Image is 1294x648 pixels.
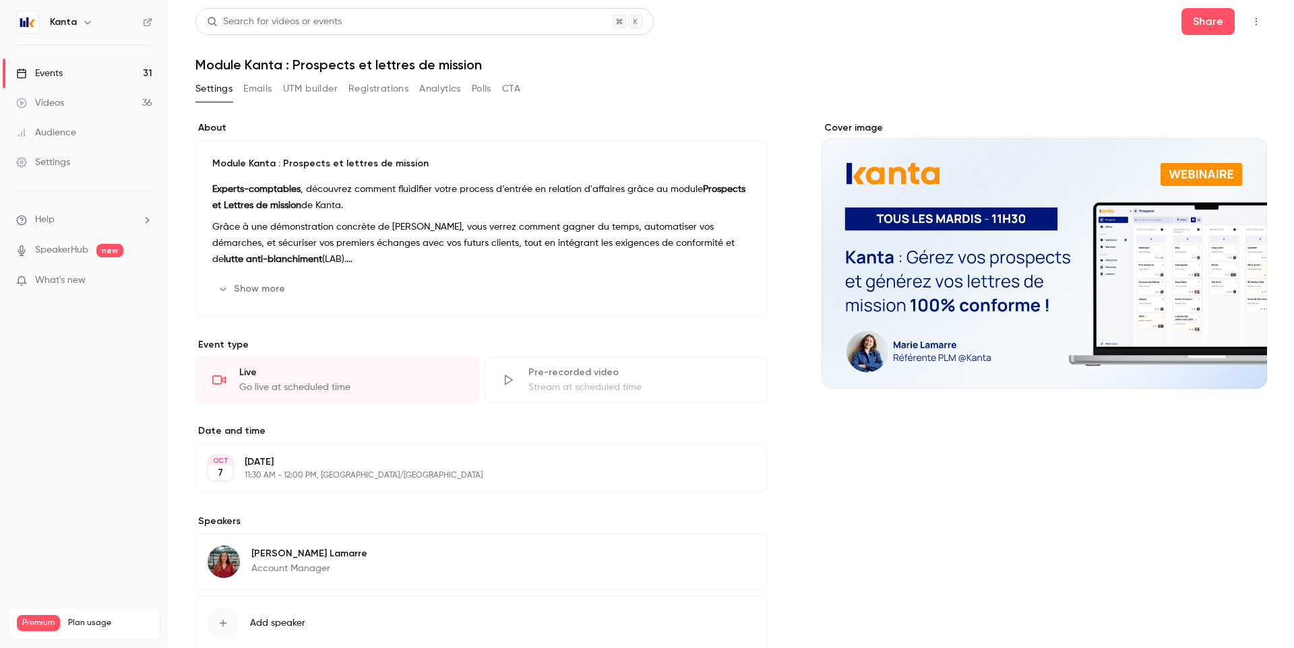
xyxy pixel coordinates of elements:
strong: Experts-comptables [212,185,301,194]
div: Pre-recorded videoStream at scheduled time [485,357,768,403]
strong: lutte anti-blanchiment [224,255,322,264]
div: Events [16,67,63,80]
label: Cover image [822,121,1267,135]
div: Pre-recorded video [528,366,751,379]
h6: Kanta [50,15,77,29]
div: Videos [16,96,64,110]
button: Analytics [419,78,461,100]
p: [PERSON_NAME] Lamarre [251,547,367,560]
span: What's new [35,273,86,288]
div: Settings [16,156,70,169]
button: Settings [195,78,233,100]
div: LiveGo live at scheduled time [195,357,479,403]
p: 7 [218,466,223,480]
section: Cover image [822,121,1267,389]
p: Grâce à une démonstration concrète de [PERSON_NAME], vous verrez comment gagner du temps, automat... [212,219,751,267]
img: Kanta [17,11,38,33]
button: Emails [243,78,272,100]
p: 11:30 AM - 12:00 PM, [GEOGRAPHIC_DATA]/[GEOGRAPHIC_DATA] [245,470,696,481]
div: Go live at scheduled time [239,381,462,394]
div: Stream at scheduled time [528,381,751,394]
label: About [195,121,768,135]
p: [DATE] [245,455,696,469]
p: Account Manager [251,562,367,575]
div: Live [239,366,462,379]
h1: Module Kanta : Prospects et lettres de mission [195,57,1267,73]
p: Module Kanta : Prospects et lettres de mission [212,157,751,170]
li: help-dropdown-opener [16,213,152,227]
span: Help [35,213,55,227]
button: CTA [502,78,520,100]
p: , découvrez comment fluidifier votre process d’entrée en relation d'affaires grâce au module de K... [212,181,751,214]
button: Show more [212,278,293,300]
a: SpeakerHub [35,243,88,257]
button: Share [1181,8,1235,35]
span: new [96,244,123,257]
button: UTM builder [283,78,338,100]
img: Marie Lamarre [208,546,240,578]
div: Audience [16,126,76,139]
label: Date and time [195,424,768,438]
span: Add speaker [250,616,305,630]
div: OCT [208,456,233,465]
p: Event type [195,338,768,352]
span: Premium [17,615,60,631]
span: Plan usage [68,618,152,628]
label: Speakers [195,515,768,528]
div: Search for videos or events [207,15,342,29]
iframe: Noticeable Trigger [136,275,152,287]
div: Marie Lamarre[PERSON_NAME] LamarreAccount Manager [195,533,768,590]
button: Polls [472,78,491,100]
button: Registrations [348,78,408,100]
